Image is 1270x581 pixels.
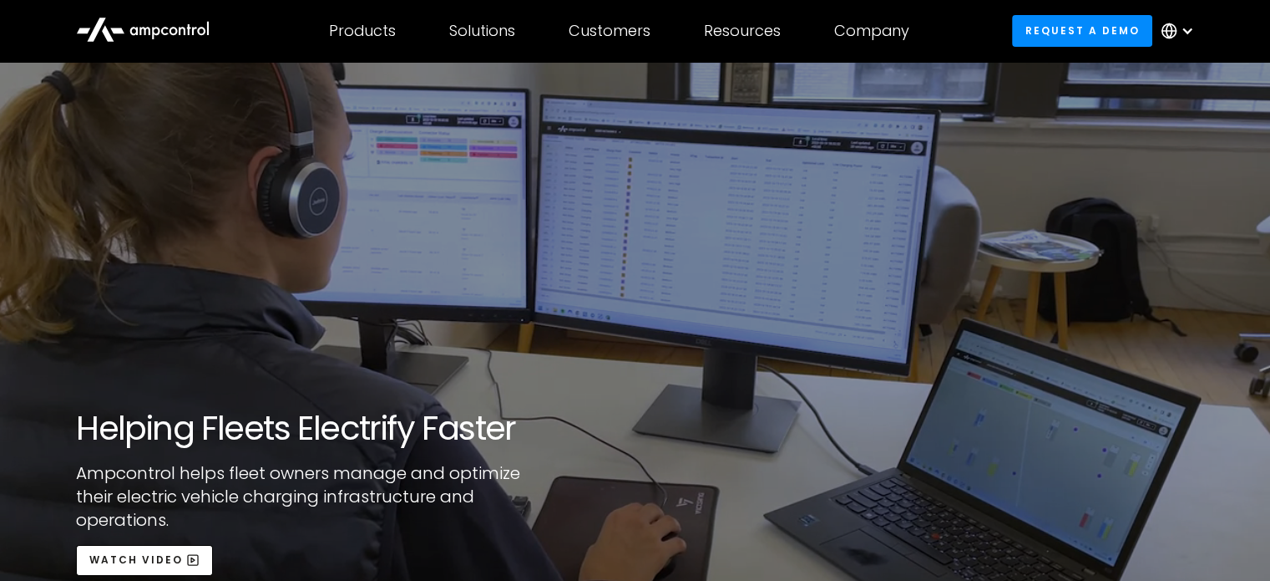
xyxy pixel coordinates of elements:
[704,22,781,40] div: Resources
[569,22,650,40] div: Customers
[834,22,909,40] div: Company
[329,22,396,40] div: Products
[1012,15,1152,46] a: Request a demo
[449,22,515,40] div: Solutions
